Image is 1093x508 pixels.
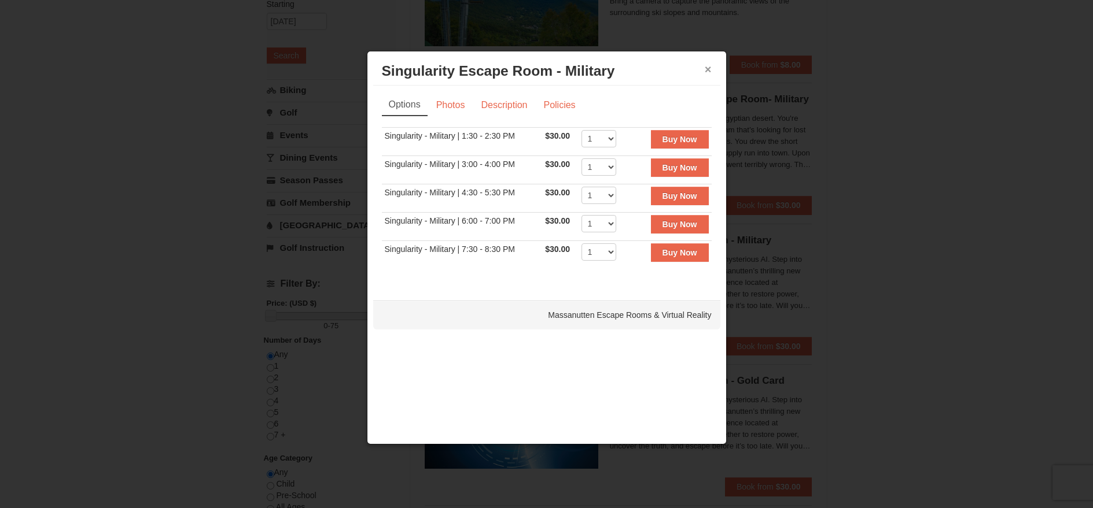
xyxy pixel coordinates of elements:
strong: Buy Now [663,220,697,229]
span: $30.00 [545,160,570,169]
a: Options [382,94,428,116]
a: Policies [536,94,583,116]
div: Massanutten Escape Rooms & Virtual Reality [373,301,720,329]
span: $30.00 [545,131,570,140]
span: $30.00 [545,188,570,197]
button: Buy Now [651,187,709,205]
button: Buy Now [651,243,709,262]
a: Photos [429,94,473,116]
h3: Singularity Escape Room - Military [382,62,712,80]
strong: Buy Now [663,135,697,144]
td: Singularity - Military | 6:00 - 7:00 PM [382,212,543,240]
td: Singularity - Military | 1:30 - 2:30 PM [382,127,543,155]
td: Singularity - Military | 7:30 - 8:30 PM [382,240,543,269]
span: $30.00 [545,244,570,254]
td: Singularity - Military | 3:00 - 4:00 PM [382,155,543,184]
strong: Buy Now [663,248,697,257]
span: $30.00 [545,216,570,225]
button: Buy Now [651,215,709,233]
button: × [705,64,712,75]
a: Description [473,94,535,116]
strong: Buy Now [663,191,697,201]
button: Buy Now [651,130,709,149]
button: Buy Now [651,158,709,177]
strong: Buy Now [663,163,697,172]
td: Singularity - Military | 4:30 - 5:30 PM [382,184,543,212]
